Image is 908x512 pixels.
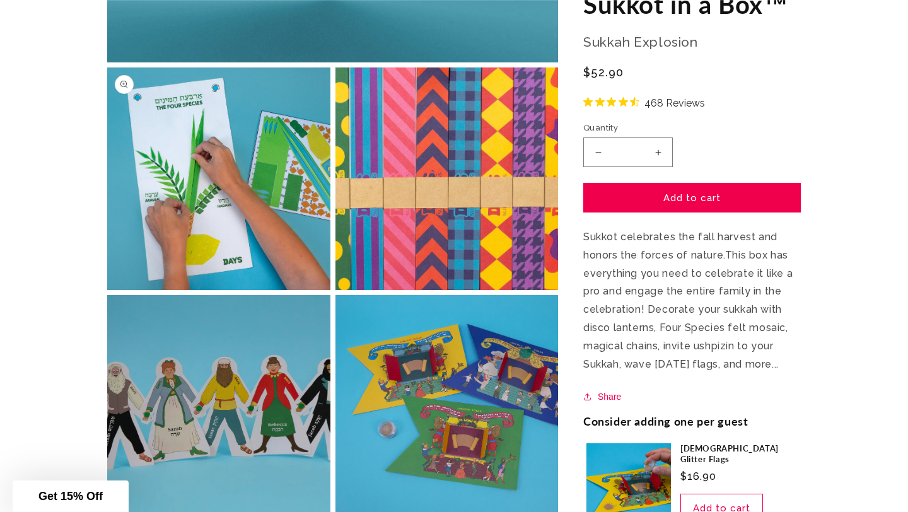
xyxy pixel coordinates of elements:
a: [DEMOGRAPHIC_DATA] Glitter Flags [680,443,798,465]
div: Get 15% Off [13,480,129,512]
span: Get 15% Off [38,490,103,503]
label: Quantity [583,121,801,134]
p: Sukkah Explosion [583,30,801,54]
span: $52.90 [583,63,624,80]
span: 468 Reviews [644,93,705,112]
h2: Consider adding one per guest [583,414,748,429]
span: Sukkot celebrates the fall harvest and honors the forces of nature. This box has everything you n... [583,231,793,370]
button: Rated 4.7 out of 5 stars from 468 reviews. Jump to reviews. [583,93,705,112]
button: Add to cart [583,183,801,212]
button: Share [583,389,625,404]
